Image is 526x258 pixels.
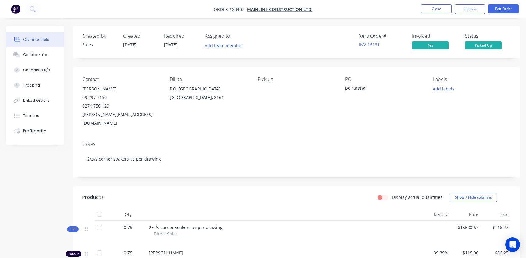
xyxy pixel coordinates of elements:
button: Order details [6,32,64,47]
div: Labour [66,251,81,257]
button: Tracking [6,78,64,93]
div: po rarangi [345,85,421,93]
div: Invoiced [412,33,458,39]
button: Profitability [6,123,64,139]
span: Order #23407 - [214,6,247,12]
div: Labels [433,76,511,82]
div: Linked Orders [23,98,49,103]
span: 2xs/s corner soakers as per drawing [149,224,223,230]
div: 09 297 7150 [82,93,160,102]
span: $116.27 [483,224,508,231]
button: Add team member [202,41,246,50]
div: [PERSON_NAME][EMAIL_ADDRESS][DOMAIN_NAME] [82,110,160,127]
div: Created by [82,33,116,39]
div: Price [451,208,481,221]
div: 0274 756 129 [82,102,160,110]
a: Mainline Construction Ltd. [247,6,313,12]
div: Status [465,33,511,39]
button: Add team member [205,41,246,50]
div: Products [82,194,104,201]
div: Open Intercom Messenger [505,237,520,252]
div: 2xs/s corner soakers as per drawing [82,150,511,168]
div: Bill to [170,76,248,82]
div: PO [345,76,423,82]
div: Profitability [23,128,46,134]
div: Xero Order # [359,33,405,39]
div: Pick up [258,76,335,82]
button: Picked Up [465,41,502,51]
span: [DATE] [164,42,177,48]
span: 0.75 [124,224,132,231]
div: Contact [82,76,160,82]
div: Sales [82,41,116,48]
div: Total [481,208,511,221]
div: Timeline [23,113,39,118]
label: Display actual quantities [392,194,442,200]
span: 0.75 [124,249,132,256]
button: Add labels [429,85,457,93]
div: Required [164,33,198,39]
span: $155.0267 [453,224,478,231]
div: P.O. [GEOGRAPHIC_DATA][GEOGRAPHIC_DATA], 2161 [170,85,248,104]
div: Checklists 0/0 [23,67,50,73]
div: Kit [67,226,79,232]
button: Edit Order [488,4,519,13]
span: [PERSON_NAME] [149,250,183,256]
button: Timeline [6,108,64,123]
div: Assigned to [205,33,266,39]
span: Kit [69,227,77,231]
div: Collaborate [23,52,47,58]
button: Show / Hide columns [450,193,497,202]
div: [GEOGRAPHIC_DATA], 2161 [170,93,248,102]
span: [DATE] [123,42,137,48]
div: Created [123,33,157,39]
span: 39.39% [423,249,448,256]
span: Yes [412,41,449,49]
div: [PERSON_NAME] [82,85,160,93]
span: Direct Sales [154,231,178,237]
div: Markup [421,208,451,221]
span: $86.25 [483,249,508,256]
span: $115.00 [453,249,478,256]
div: Qty [110,208,146,221]
a: INV-16131 [359,42,380,48]
button: Close [421,4,452,13]
span: Picked Up [465,41,502,49]
div: [PERSON_NAME]09 297 71500274 756 129[PERSON_NAME][EMAIL_ADDRESS][DOMAIN_NAME] [82,85,160,127]
div: P.O. [GEOGRAPHIC_DATA] [170,85,248,93]
img: Factory [11,5,20,14]
button: Options [455,4,485,14]
div: Notes [82,141,511,147]
div: Order details [23,37,49,42]
button: Linked Orders [6,93,64,108]
div: Tracking [23,83,40,88]
button: Collaborate [6,47,64,62]
button: Checklists 0/0 [6,62,64,78]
